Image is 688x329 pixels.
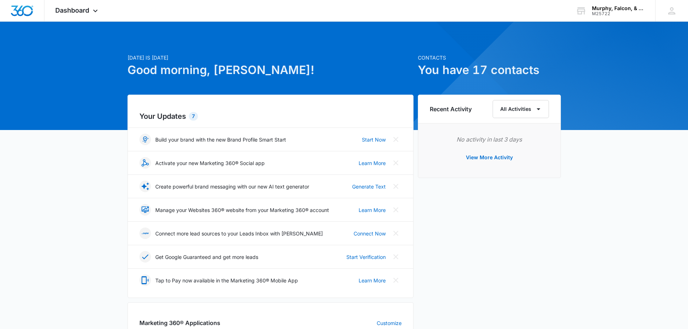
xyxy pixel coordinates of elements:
[55,7,89,14] span: Dashboard
[346,253,386,261] a: Start Verification
[139,319,220,327] h2: Marketing 360® Applications
[390,251,402,263] button: Close
[592,11,645,16] div: account id
[459,149,520,166] button: View More Activity
[359,159,386,167] a: Learn More
[155,206,329,214] p: Manage your Websites 360® website from your Marketing 360® account
[362,136,386,143] a: Start Now
[127,54,414,61] p: [DATE] is [DATE]
[155,230,323,237] p: Connect more lead sources to your Leads Inbox with [PERSON_NAME]
[390,157,402,169] button: Close
[390,134,402,145] button: Close
[390,204,402,216] button: Close
[155,253,258,261] p: Get Google Guaranteed and get more leads
[430,135,549,144] p: No activity in last 3 days
[390,274,402,286] button: Close
[418,54,561,61] p: Contacts
[155,277,298,284] p: Tap to Pay now available in the Marketing 360® Mobile App
[352,183,386,190] a: Generate Text
[390,181,402,192] button: Close
[359,206,386,214] a: Learn More
[139,111,402,122] h2: Your Updates
[418,61,561,79] h1: You have 17 contacts
[493,100,549,118] button: All Activities
[155,183,309,190] p: Create powerful brand messaging with our new AI text generator
[359,277,386,284] a: Learn More
[155,136,286,143] p: Build your brand with the new Brand Profile Smart Start
[377,319,402,327] a: Customize
[189,112,198,121] div: 7
[354,230,386,237] a: Connect Now
[390,228,402,239] button: Close
[127,61,414,79] h1: Good morning, [PERSON_NAME]!
[592,5,645,11] div: account name
[430,105,472,113] h6: Recent Activity
[155,159,265,167] p: Activate your new Marketing 360® Social app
